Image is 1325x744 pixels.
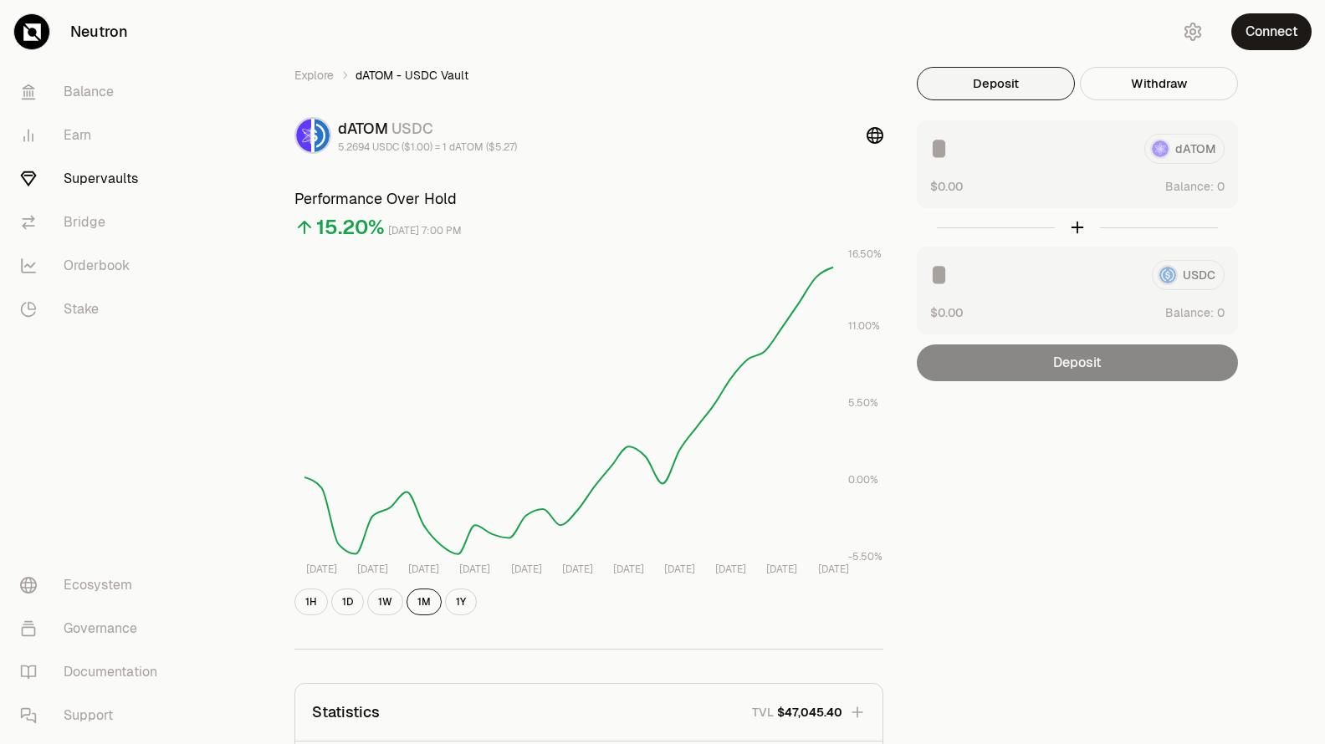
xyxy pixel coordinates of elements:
a: Ecosystem [7,563,181,607]
a: Earn [7,114,181,157]
button: 1W [367,589,403,615]
p: TVL [752,704,774,721]
a: Orderbook [7,244,181,288]
div: dATOM [338,117,517,140]
span: Balance: [1165,178,1214,195]
tspan: [DATE] [408,563,439,576]
a: Stake [7,288,181,331]
nav: breadcrumb [294,67,883,84]
tspan: -5.50% [848,550,882,563]
tspan: [DATE] [357,563,388,576]
tspan: [DATE] [306,563,337,576]
button: 1Y [445,589,477,615]
button: $0.00 [930,177,963,195]
tspan: [DATE] [818,563,849,576]
a: Documentation [7,650,181,694]
a: Balance [7,70,181,114]
span: Balance: [1165,304,1214,321]
tspan: [DATE] [459,563,490,576]
span: USDC [391,119,433,138]
img: dATOM Logo [296,119,311,152]
a: Support [7,694,181,737]
button: Deposit [917,67,1075,100]
img: USDC Logo [315,119,330,152]
div: 15.20% [316,214,385,241]
tspan: 11.00% [848,319,880,333]
tspan: 0.00% [848,473,878,487]
a: Explore [294,67,334,84]
tspan: [DATE] [511,563,542,576]
button: $0.00 [930,303,963,321]
tspan: 16.50% [848,247,882,261]
div: [DATE] 7:00 PM [388,222,462,241]
a: Supervaults [7,157,181,201]
button: 1D [331,589,364,615]
tspan: [DATE] [766,563,797,576]
div: 5.2694 USDC ($1.00) = 1 dATOM ($5.27) [338,140,517,154]
tspan: [DATE] [562,563,593,576]
button: 1H [294,589,328,615]
p: Statistics [312,701,380,724]
a: Governance [7,607,181,650]
button: Withdraw [1080,67,1238,100]
span: dATOM - USDC Vault [356,67,468,84]
span: $47,045.40 [777,704,842,721]
a: Bridge [7,201,181,244]
tspan: [DATE] [715,563,746,576]
tspan: [DATE] [613,563,644,576]
tspan: 5.50% [848,396,878,410]
h3: Performance Over Hold [294,187,883,211]
tspan: [DATE] [664,563,695,576]
button: StatisticsTVL$47,045.40 [295,684,882,741]
button: 1M [407,589,442,615]
button: Connect [1231,13,1312,50]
